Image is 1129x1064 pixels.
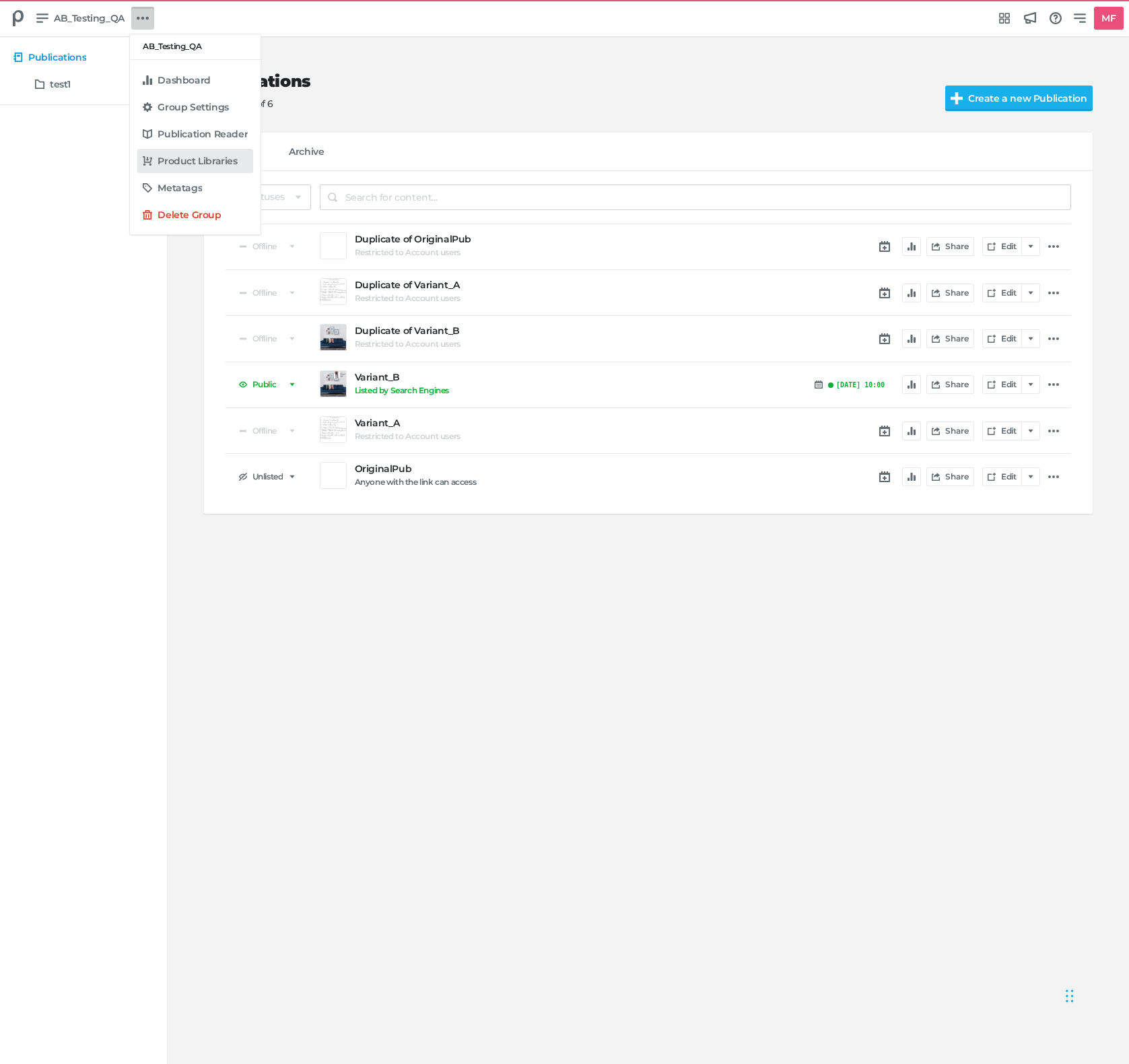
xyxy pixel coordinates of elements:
[137,176,253,200] a: Metatags
[158,156,237,167] h5: Product Libraries
[158,75,210,86] h5: Dashboard
[158,209,221,221] h5: Delete Group
[1062,962,1129,1027] iframe: Chat Widget
[158,182,202,194] h5: Metatags
[143,42,248,51] h6: AB_Testing_QA
[1066,976,1074,1016] div: Drag
[137,149,253,173] a: Product Libraries
[137,122,253,146] a: Publication Reader
[158,102,228,113] h5: Group Settings
[158,129,248,140] h5: Publication Reader
[137,68,253,92] a: Dashboard
[137,95,253,119] a: Group Settings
